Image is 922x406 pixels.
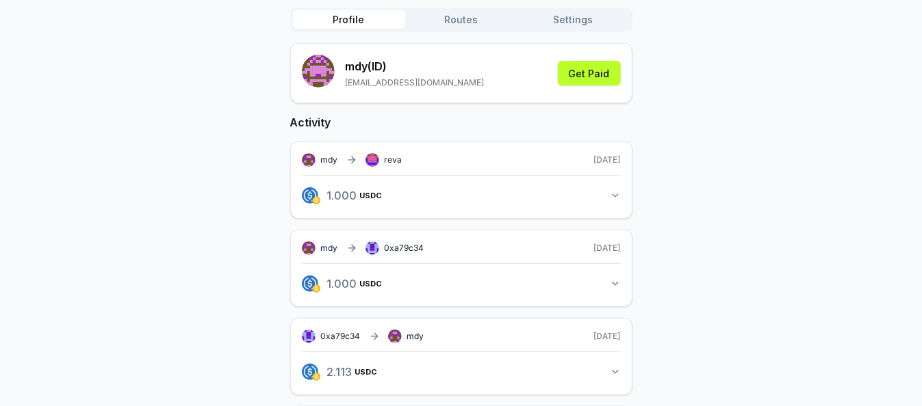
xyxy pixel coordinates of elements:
span: USDC [360,280,383,288]
p: [EMAIL_ADDRESS][DOMAIN_NAME] [346,77,485,88]
button: 2.113USDC [302,360,621,383]
span: [DATE] [594,243,621,254]
img: logo.png [302,187,318,204]
span: mdy [321,154,338,165]
p: mdy (ID) [346,58,485,75]
span: USDC [360,191,383,200]
img: logo.png [312,284,320,293]
img: logo.png [312,373,320,381]
button: Settings [517,10,630,29]
button: 1.000USDC [302,272,621,295]
img: logo.png [302,275,318,292]
span: reva [385,154,402,165]
span: [DATE] [594,331,621,342]
button: Get Paid [558,61,621,85]
span: [DATE] [594,154,621,165]
button: Profile [293,10,405,29]
img: logo.png [312,196,320,204]
span: 0xa79c34 [321,331,361,341]
span: 0xa79c34 [385,243,424,253]
img: logo.png [302,364,318,380]
button: Routes [405,10,517,29]
button: 1.000USDC [302,184,621,207]
h2: Activity [290,114,632,131]
span: mdy [321,243,338,254]
span: mdy [407,331,424,342]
